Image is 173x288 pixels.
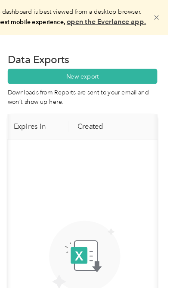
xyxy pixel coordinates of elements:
th: Created [85,97,171,118]
p: Our web dashboard is best viewed from a desktop browser. [6,6,150,23]
span: You have not created any data exports yet [40,256,157,275]
th: Expires in [31,97,85,118]
div: Downloads from Reports are sent to your email and won’t show up here. [33,75,160,90]
span: Export trips, transactions and more. [57,279,140,286]
b: For the best mobile experience, [6,15,150,21]
h1: Data Exports [33,46,160,54]
iframe: Everlance-gr Chat Button Frame [125,240,173,288]
button: New export [33,58,160,71]
a: open the Everlance app. [83,15,150,22]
